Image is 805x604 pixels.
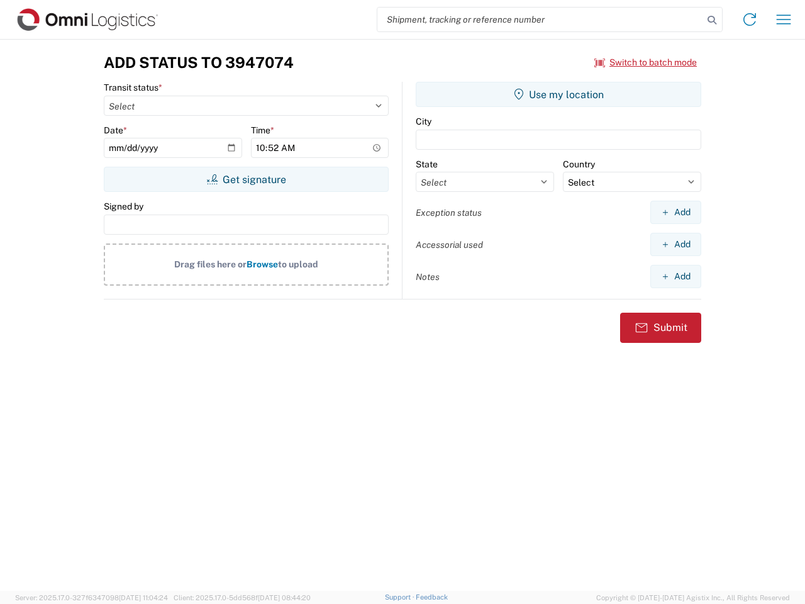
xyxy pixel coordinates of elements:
[251,125,274,136] label: Time
[416,593,448,601] a: Feedback
[416,271,440,282] label: Notes
[174,594,311,601] span: Client: 2025.17.0-5dd568f
[416,207,482,218] label: Exception status
[174,259,247,269] span: Drag files here or
[104,82,162,93] label: Transit status
[104,167,389,192] button: Get signature
[650,201,701,224] button: Add
[594,52,697,73] button: Switch to batch mode
[650,265,701,288] button: Add
[650,233,701,256] button: Add
[258,594,311,601] span: [DATE] 08:44:20
[104,125,127,136] label: Date
[278,259,318,269] span: to upload
[563,159,595,170] label: Country
[596,592,790,603] span: Copyright © [DATE]-[DATE] Agistix Inc., All Rights Reserved
[104,53,294,72] h3: Add Status to 3947074
[377,8,703,31] input: Shipment, tracking or reference number
[620,313,701,343] button: Submit
[385,593,416,601] a: Support
[416,82,701,107] button: Use my location
[416,239,483,250] label: Accessorial used
[416,159,438,170] label: State
[119,594,168,601] span: [DATE] 11:04:24
[247,259,278,269] span: Browse
[416,116,431,127] label: City
[104,201,143,212] label: Signed by
[15,594,168,601] span: Server: 2025.17.0-327f6347098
